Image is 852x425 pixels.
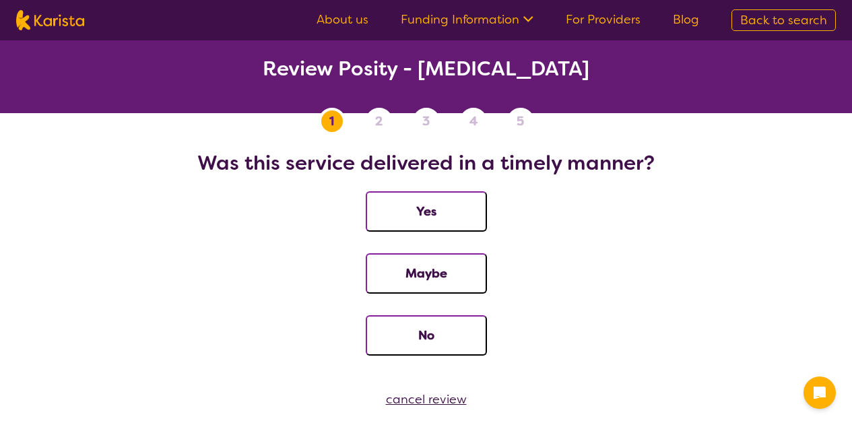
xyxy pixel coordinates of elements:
button: Yes [366,191,487,232]
span: 4 [469,111,478,131]
span: Back to search [740,12,827,28]
a: For Providers [566,11,641,28]
a: About us [317,11,368,28]
button: No [366,315,487,356]
img: Karista logo [16,10,84,30]
a: Blog [673,11,699,28]
span: 5 [517,111,524,131]
h2: Review Posity - [MEDICAL_DATA] [16,57,836,81]
a: Back to search [731,9,836,31]
button: Maybe [366,253,487,294]
span: 3 [422,111,430,131]
h2: Was this service delivered in a timely manner? [16,151,836,175]
a: Funding Information [401,11,533,28]
span: 2 [375,111,383,131]
span: 1 [329,111,334,131]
